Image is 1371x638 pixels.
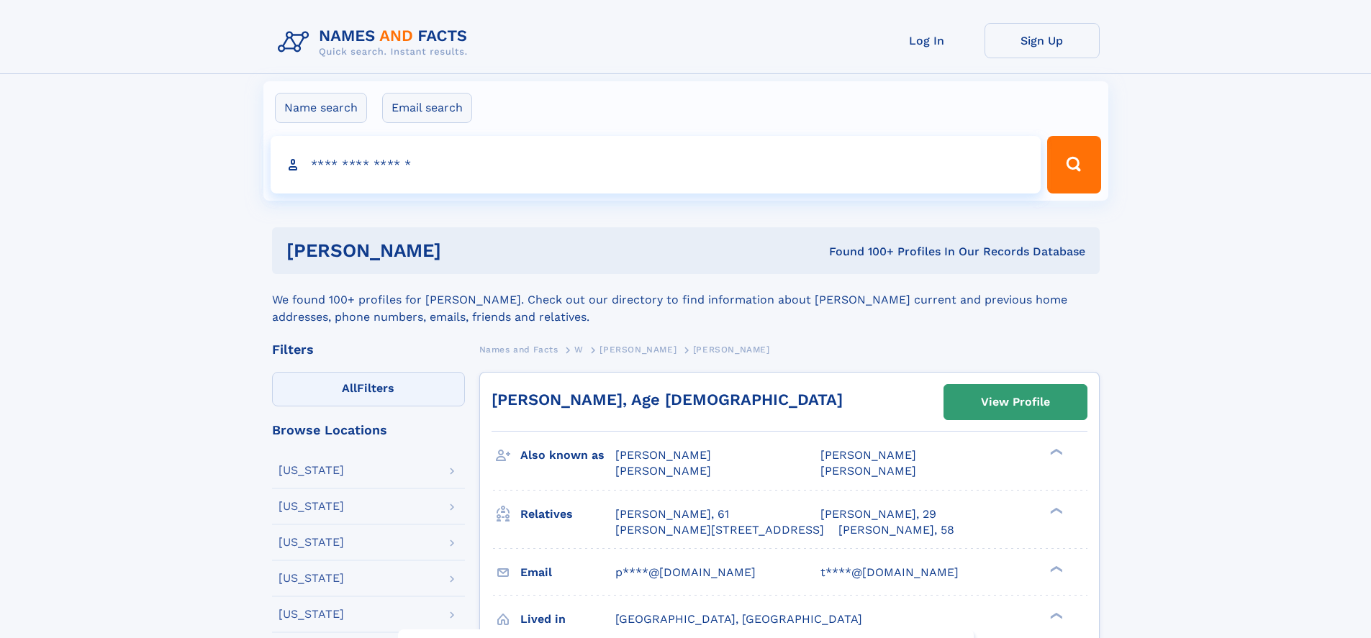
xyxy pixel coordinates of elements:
[985,23,1100,58] a: Sign Up
[1046,506,1064,515] div: ❯
[693,345,770,355] span: [PERSON_NAME]
[981,386,1050,419] div: View Profile
[272,424,465,437] div: Browse Locations
[272,274,1100,326] div: We found 100+ profiles for [PERSON_NAME]. Check out our directory to find information about [PERS...
[1046,447,1064,457] div: ❯
[279,609,344,620] div: [US_STATE]
[520,502,615,527] h3: Relatives
[615,522,824,538] a: [PERSON_NAME][STREET_ADDRESS]
[615,448,711,462] span: [PERSON_NAME]
[479,340,558,358] a: Names and Facts
[342,381,357,395] span: All
[635,244,1085,260] div: Found 100+ Profiles In Our Records Database
[1047,136,1100,193] button: Search Button
[272,372,465,406] label: Filters
[275,93,367,123] label: Name search
[574,340,584,358] a: W
[271,136,1041,193] input: search input
[615,506,729,522] a: [PERSON_NAME], 61
[820,464,916,478] span: [PERSON_NAME]
[520,443,615,468] h3: Also known as
[838,522,954,538] a: [PERSON_NAME], 58
[272,343,465,356] div: Filters
[615,464,711,478] span: [PERSON_NAME]
[279,465,344,476] div: [US_STATE]
[820,448,916,462] span: [PERSON_NAME]
[599,340,677,358] a: [PERSON_NAME]
[574,345,584,355] span: W
[279,573,344,584] div: [US_STATE]
[520,560,615,585] h3: Email
[1046,564,1064,573] div: ❯
[520,607,615,632] h3: Lived in
[869,23,985,58] a: Log In
[820,506,936,522] a: [PERSON_NAME], 29
[279,501,344,512] div: [US_STATE]
[944,385,1087,419] a: View Profile
[272,23,479,62] img: Logo Names and Facts
[492,391,843,409] a: [PERSON_NAME], Age [DEMOGRAPHIC_DATA]
[279,537,344,548] div: [US_STATE]
[286,242,635,260] h1: [PERSON_NAME]
[615,612,862,626] span: [GEOGRAPHIC_DATA], [GEOGRAPHIC_DATA]
[1046,611,1064,620] div: ❯
[382,93,472,123] label: Email search
[599,345,677,355] span: [PERSON_NAME]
